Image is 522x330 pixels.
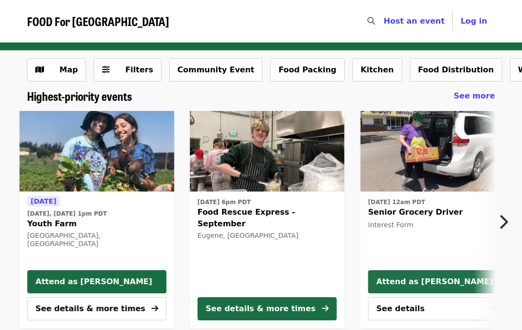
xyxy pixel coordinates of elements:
[461,16,487,26] span: Log in
[27,270,166,293] button: Attend as [PERSON_NAME]
[453,12,495,31] button: Log in
[381,10,389,33] input: Search
[384,16,445,26] a: Host an event
[198,198,251,206] time: [DATE] 6pm PDT
[27,218,166,230] span: Youth Farm
[198,232,337,240] div: Eugene, [GEOGRAPHIC_DATA]
[27,14,169,28] a: FOOD For [GEOGRAPHIC_DATA]
[27,58,86,82] button: Show map view
[27,87,132,104] span: Highest-priority events
[368,206,507,218] span: Senior Grocery Driver
[368,297,507,320] button: See details
[198,297,337,320] button: See details & more times
[377,304,425,313] span: See details
[270,58,345,82] button: Food Packing
[490,208,522,235] button: Next item
[377,276,499,288] span: Attend as [PERSON_NAME]
[190,111,345,192] img: Food Rescue Express - September organized by FOOD For Lane County
[190,111,345,328] a: See details for "Food Rescue Express - September"
[35,65,44,74] i: map icon
[454,90,495,102] a: See more
[198,206,337,230] span: Food Rescue Express - September
[94,58,161,82] button: Filters (0 selected)
[19,111,174,192] a: Youth Farm
[169,58,262,82] button: Community Event
[368,221,414,229] span: Interest Form
[27,195,166,250] a: See details for "Youth Farm"
[27,209,107,218] time: [DATE], [DATE] 1pm PDT
[59,65,78,74] span: Map
[368,195,507,232] a: See details for "Senior Grocery Driver"
[151,304,158,313] i: arrow-right icon
[361,111,515,192] a: Senior Grocery Driver
[410,58,502,82] button: Food Distribution
[368,270,507,293] button: Attend as [PERSON_NAME]
[498,213,508,231] i: chevron-right icon
[368,198,425,206] time: [DATE] 12am PDT
[322,304,329,313] i: arrow-right icon
[102,65,110,74] i: sliders-h icon
[27,13,169,29] span: FOOD For [GEOGRAPHIC_DATA]
[361,111,515,192] img: Senior Grocery Driver organized by FOOD For Lane County
[27,297,166,320] button: See details & more times
[367,16,375,26] i: search icon
[19,89,503,103] div: Highest-priority events
[35,304,145,313] span: See details & more times
[125,65,153,74] span: Filters
[27,89,132,103] a: Highest-priority events
[19,111,174,192] img: Youth Farm organized by FOOD For Lane County
[352,58,402,82] button: Kitchen
[454,91,495,100] span: See more
[30,197,56,205] span: [DATE]
[206,303,316,315] div: See details & more times
[27,232,166,248] div: [GEOGRAPHIC_DATA], [GEOGRAPHIC_DATA]
[35,276,158,288] span: Attend as [PERSON_NAME]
